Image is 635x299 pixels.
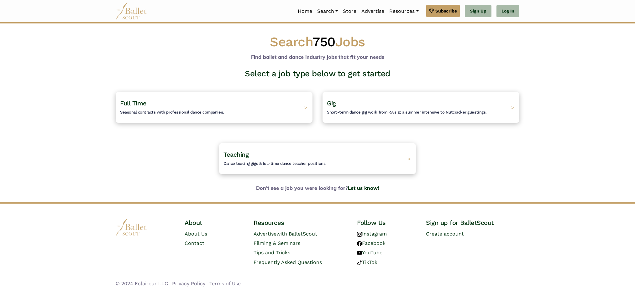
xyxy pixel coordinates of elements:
a: TeachingDance teacing gigs & full-time dance teacher positions. > [219,143,416,174]
a: Frequently Asked Questions [254,259,322,265]
a: Let us know! [348,185,379,191]
a: Contact [185,240,204,246]
a: TikTok [357,259,377,265]
span: > [408,155,411,162]
a: GigShort-term dance gig work from RA's at a summer intensive to Nutcracker guestings. > [323,92,519,123]
span: Gig [327,99,336,107]
span: Teaching [223,151,249,158]
img: facebook logo [357,241,362,246]
a: Privacy Policy [172,281,205,286]
a: Terms of Use [209,281,241,286]
img: logo [116,219,147,236]
h1: Search Jobs [116,33,519,51]
span: Seasonal contracts with professional dance companies. [120,110,224,114]
a: Tips and Tricks [254,250,290,256]
img: gem.svg [429,8,434,14]
span: > [304,104,307,110]
span: 750 [312,34,335,49]
a: Store [340,5,359,18]
a: About Us [185,231,207,237]
span: > [511,104,514,110]
b: Find ballet and dance industry jobs that fit your needs [251,54,384,60]
a: Advertisewith BalletScout [254,231,317,237]
a: Advertise [359,5,387,18]
a: Log In [496,5,519,18]
h4: Resources [254,219,347,227]
h4: Follow Us [357,219,416,227]
a: Full TimeSeasonal contracts with professional dance companies. > [116,92,312,123]
a: Subscribe [426,5,460,17]
span: with BalletScout [276,231,317,237]
a: Instagram [357,231,387,237]
a: Filming & Seminars [254,240,300,246]
span: Dance teacing gigs & full-time dance teacher positions. [223,161,327,166]
h3: Select a job type below to get started [111,68,524,79]
a: Create account [426,231,464,237]
a: Resources [387,5,421,18]
img: instagram logo [357,232,362,237]
span: Full Time [120,99,147,107]
span: Short-term dance gig work from RA's at a summer intensive to Nutcracker guestings. [327,110,487,114]
img: youtube logo [357,251,362,256]
a: Home [295,5,315,18]
h4: About [185,219,244,227]
a: YouTube [357,250,382,256]
b: Don't see a job you were looking for? [111,184,524,192]
a: Sign Up [465,5,491,18]
li: © 2024 Eclaireur LLC [116,280,168,288]
span: Subscribe [435,8,457,14]
img: tiktok logo [357,260,362,265]
a: Search [315,5,340,18]
h4: Sign up for BalletScout [426,219,519,227]
a: Facebook [357,240,386,246]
